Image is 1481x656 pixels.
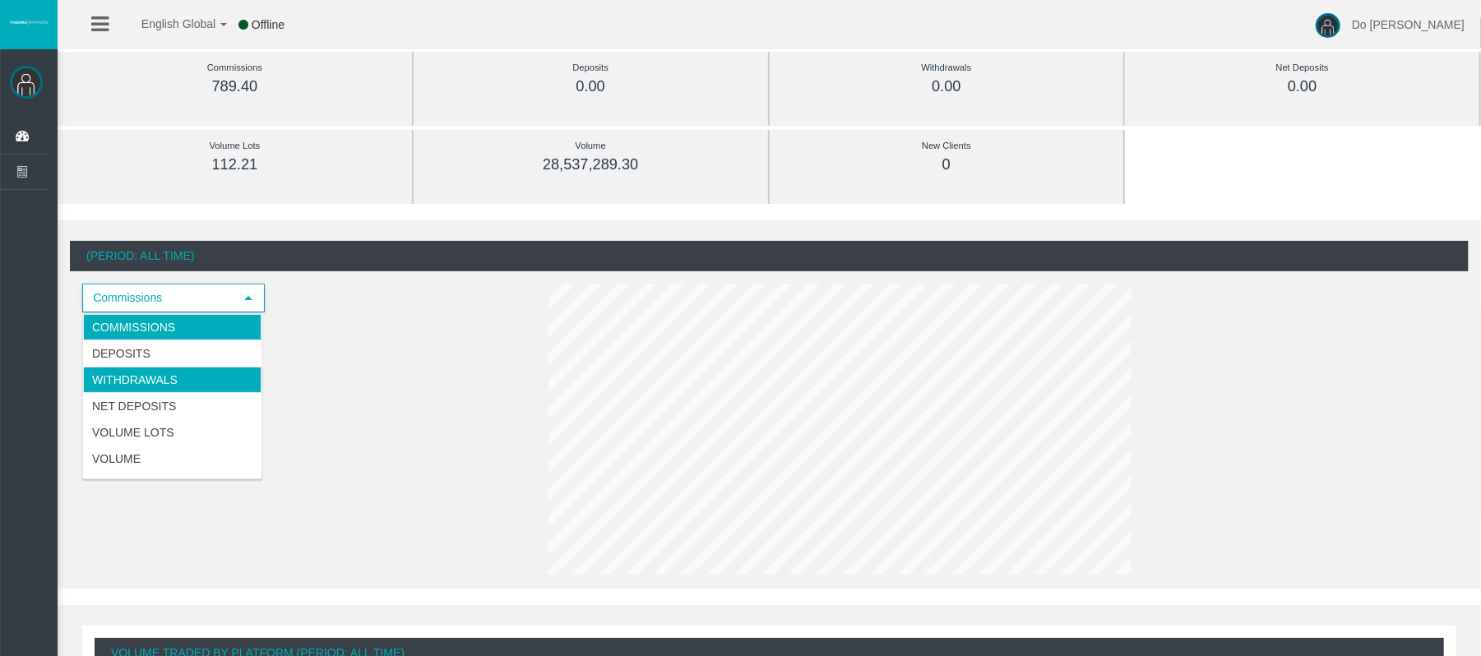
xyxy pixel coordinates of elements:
[807,77,1087,96] div: 0.00
[807,155,1087,174] div: 0
[242,292,255,305] span: select
[807,136,1087,155] div: New Clients
[83,446,261,472] li: Volume
[807,58,1087,77] div: Withdrawals
[83,419,261,446] li: Volume Lots
[451,136,731,155] div: Volume
[83,340,261,367] li: Deposits
[451,155,731,174] div: 28,537,289.30
[252,18,285,31] span: Offline
[1352,18,1465,31] span: Do [PERSON_NAME]
[1316,13,1340,38] img: user-image
[451,58,731,77] div: Deposits
[95,77,375,96] div: 789.40
[84,285,234,311] span: Commissions
[83,393,261,419] li: Net Deposits
[95,58,375,77] div: Commissions
[120,17,215,30] span: English Global
[83,367,261,393] li: Withdrawals
[83,472,261,498] li: Daily
[83,314,261,340] li: Commissions
[1162,58,1442,77] div: Net Deposits
[1162,77,1442,96] div: 0.00
[95,155,375,174] div: 112.21
[95,136,375,155] div: Volume Lots
[8,19,49,25] img: logo.svg
[451,77,731,96] div: 0.00
[70,241,1469,271] div: (Period: All Time)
